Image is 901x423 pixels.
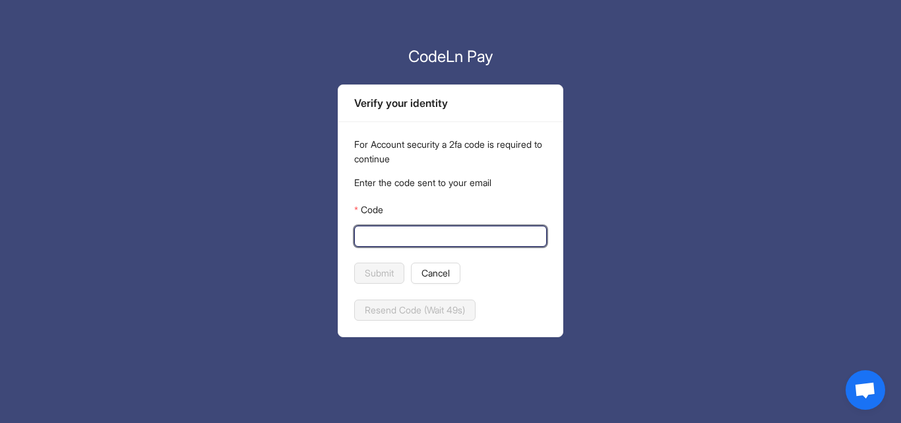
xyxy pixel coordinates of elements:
span: Resend Code (Wait 49s) [365,303,465,317]
input: Code [362,229,536,244]
button: Cancel [411,263,460,284]
p: For Account security a 2fa code is required to continue [354,137,547,166]
p: CodeLn Pay [338,45,563,69]
button: Submit [354,263,404,284]
span: Cancel [421,266,450,280]
button: Resend Code (Wait 49s) [354,300,476,321]
div: Verify your identity [354,95,547,112]
p: Enter the code sent to your email [354,176,547,190]
label: Code [354,199,383,220]
a: Open chat [846,370,885,410]
span: Submit [365,266,394,280]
